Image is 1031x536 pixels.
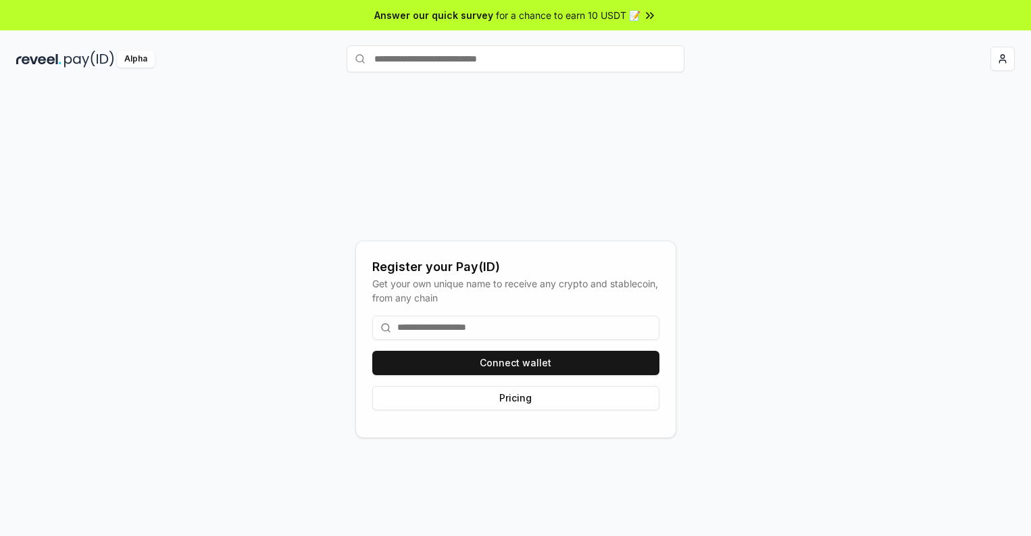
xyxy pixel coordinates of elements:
span: Answer our quick survey [374,8,493,22]
img: pay_id [64,51,114,68]
div: Register your Pay(ID) [372,258,659,276]
img: reveel_dark [16,51,61,68]
button: Pricing [372,386,659,410]
div: Alpha [117,51,155,68]
span: for a chance to earn 10 USDT 📝 [496,8,640,22]
div: Get your own unique name to receive any crypto and stablecoin, from any chain [372,276,659,305]
button: Connect wallet [372,351,659,375]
